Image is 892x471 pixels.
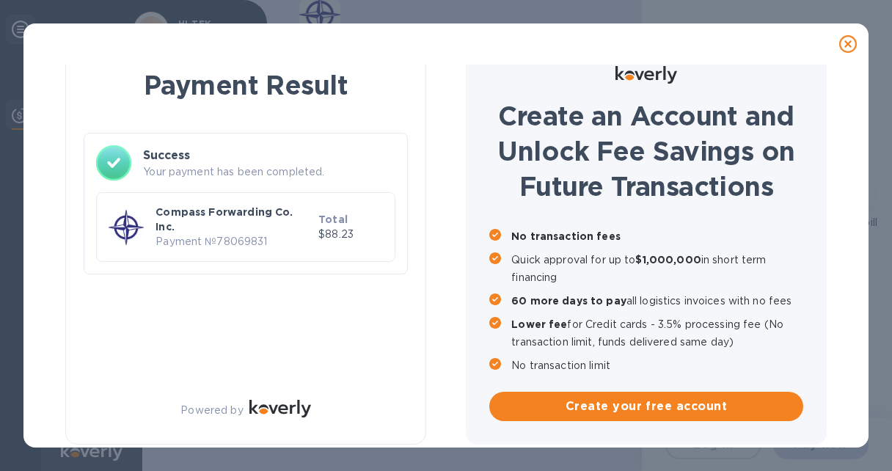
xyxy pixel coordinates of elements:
[511,318,567,330] b: Lower fee
[501,398,791,415] span: Create your free account
[511,295,626,307] b: 60 more days to pay
[318,227,383,242] p: $88.23
[615,66,677,84] img: Logo
[143,164,395,180] p: Your payment has been completed.
[511,292,803,310] p: all logistics invoices with no fees
[143,147,395,164] h3: Success
[318,213,348,225] b: Total
[249,400,311,417] img: Logo
[511,357,803,374] p: No transaction limit
[511,230,621,242] b: No transaction fees
[156,234,312,249] p: Payment № 78069831
[489,98,803,204] h1: Create an Account and Unlock Fee Savings on Future Transactions
[89,67,401,103] h1: Payment Result
[156,205,312,234] p: Compass Forwarding Co. Inc.
[511,315,803,351] p: for Credit cards - 3.5% processing fee (No transaction limit, funds delivered same day)
[180,403,243,418] p: Powered by
[489,392,803,421] button: Create your free account
[635,254,701,266] b: $1,000,000
[511,251,803,286] p: Quick approval for up to in short term financing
